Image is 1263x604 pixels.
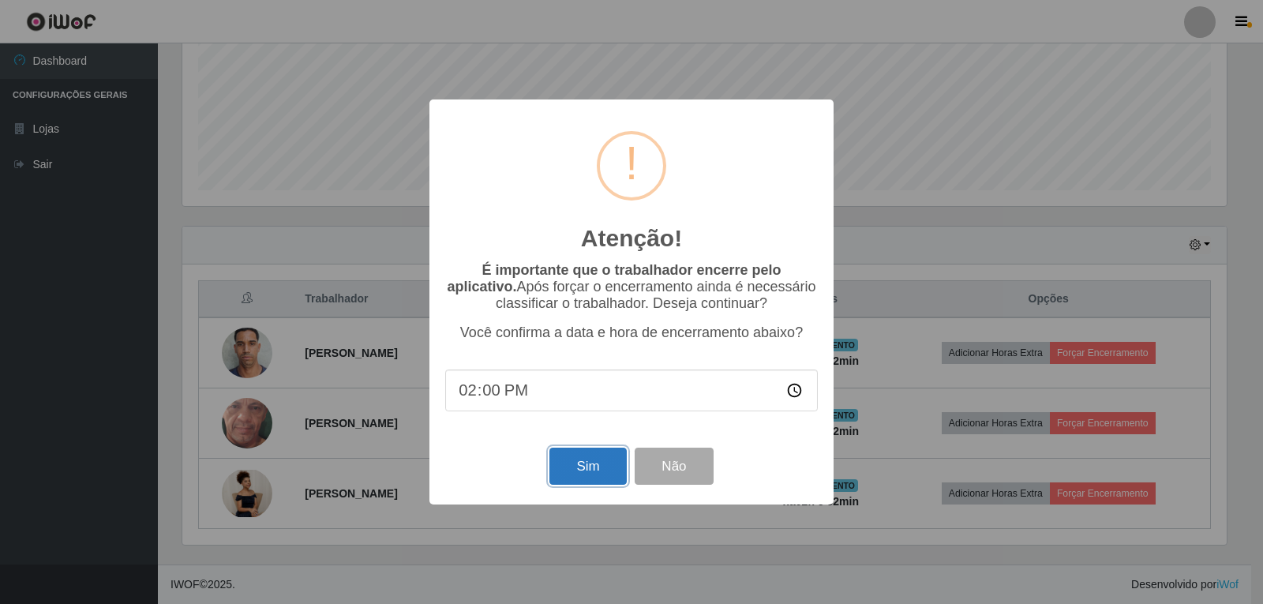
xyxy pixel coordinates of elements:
button: Não [635,448,713,485]
b: É importante que o trabalhador encerre pelo aplicativo. [447,262,781,294]
h2: Atenção! [581,224,682,253]
p: Após forçar o encerramento ainda é necessário classificar o trabalhador. Deseja continuar? [445,262,818,312]
button: Sim [549,448,626,485]
p: Você confirma a data e hora de encerramento abaixo? [445,325,818,341]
